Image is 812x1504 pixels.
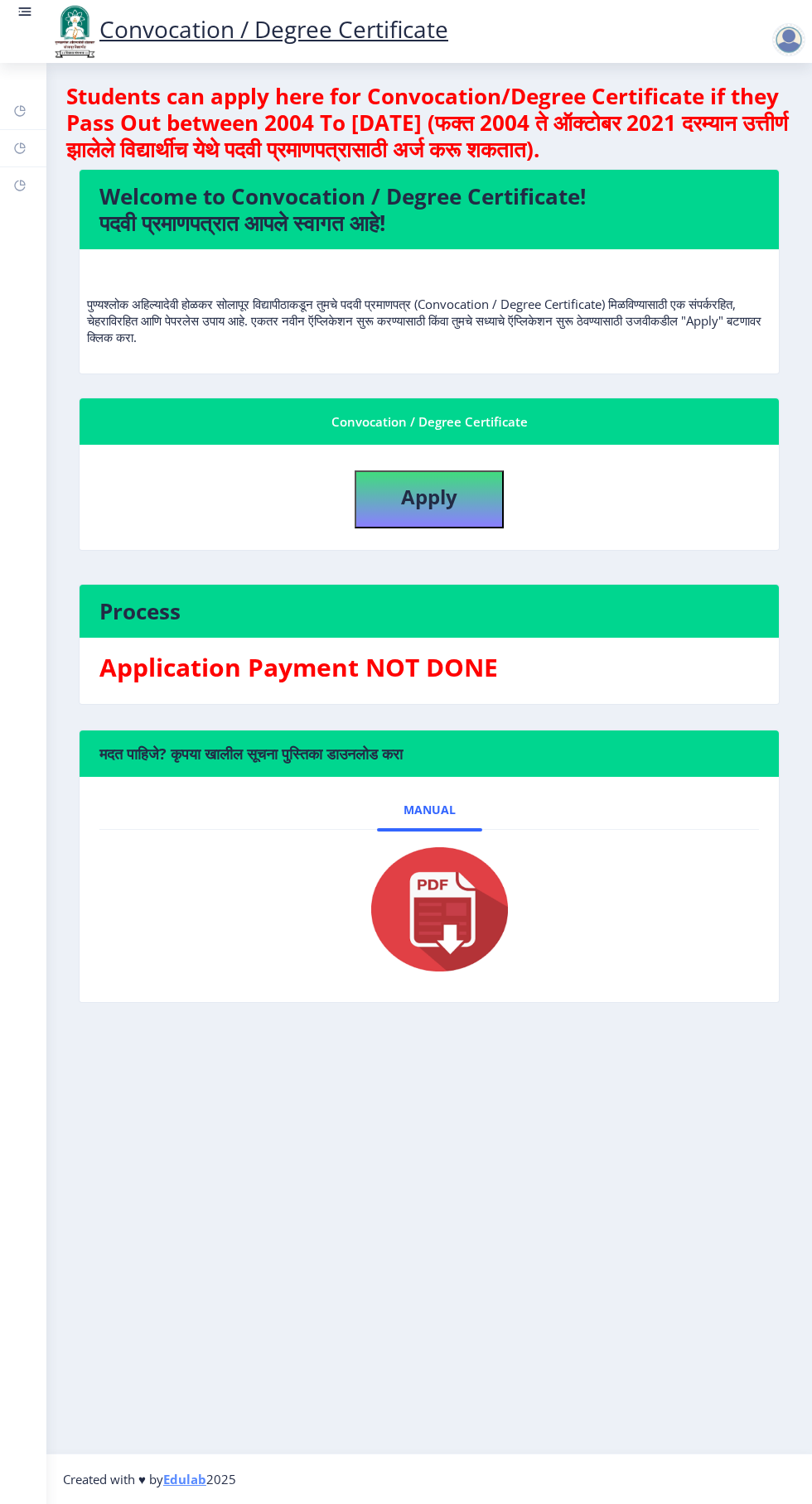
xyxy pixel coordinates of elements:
button: Apply [355,470,504,528]
img: pdf.png [346,843,512,976]
h4: Students can apply here for Convocation/Degree Certificate if they Pass Out between 2004 To [DATE... [66,83,792,162]
a: Edulab [163,1471,206,1487]
a: Convocation / Degree Certificate [50,13,448,45]
h4: Welcome to Convocation / Degree Certificate! पदवी प्रमाणपत्रात आपले स्वागत आहे! [99,183,759,236]
a: Manual [377,790,482,830]
p: पुण्यश्लोक अहिल्यादेवी होळकर सोलापूर विद्यापीठाकडून तुमचे पदवी प्रमाणपत्र (Convocation / Degree C... [87,263,771,345]
b: Apply [401,483,457,510]
img: logo [50,3,99,60]
h4: Process [99,598,759,624]
h3: Application Payment NOT DONE [99,651,759,684]
h6: मदत पाहिजे? कृपया खालील सूचना पुस्तिका डाउनलोड करा [99,744,759,764]
div: Convocation / Degree Certificate [99,412,759,431]
span: Created with ♥ by 2025 [63,1471,236,1487]
span: Manual [404,803,456,817]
